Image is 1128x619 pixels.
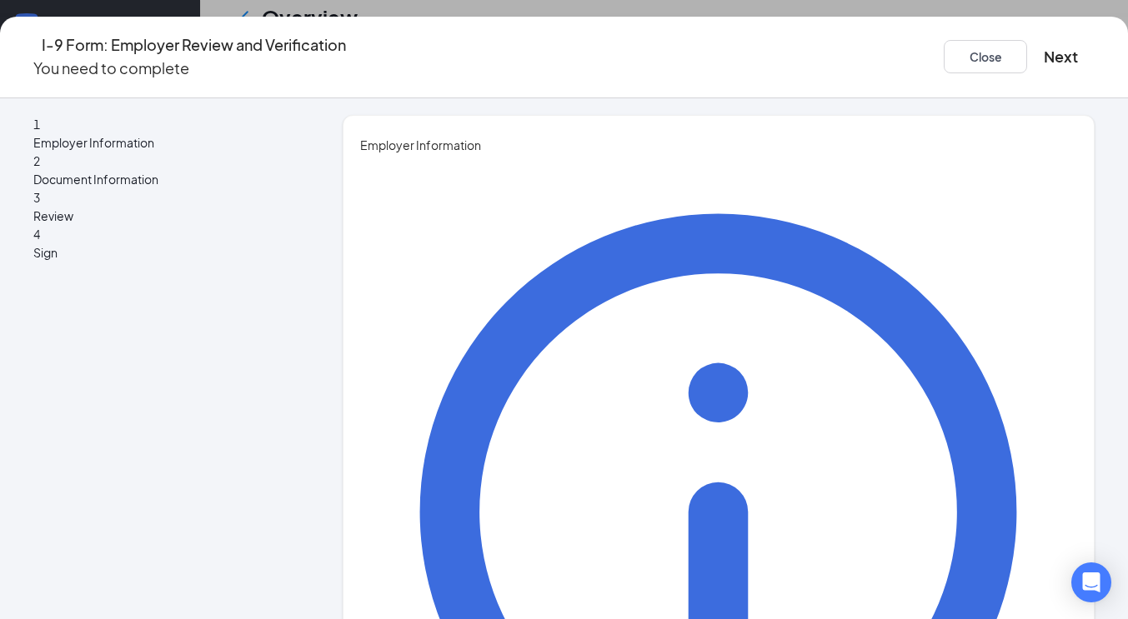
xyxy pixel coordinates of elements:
[33,243,298,262] span: Sign
[944,40,1027,73] button: Close
[33,57,346,80] p: You need to complete
[33,190,40,205] span: 3
[33,117,40,132] span: 1
[42,33,346,57] h4: I-9 Form: Employer Review and Verification
[33,207,298,225] span: Review
[33,227,40,242] span: 4
[1071,562,1111,602] div: Open Intercom Messenger
[360,136,1077,154] span: Employer Information
[1044,45,1078,68] button: Next
[33,133,298,152] span: Employer Information
[33,170,298,188] span: Document Information
[33,153,40,168] span: 2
